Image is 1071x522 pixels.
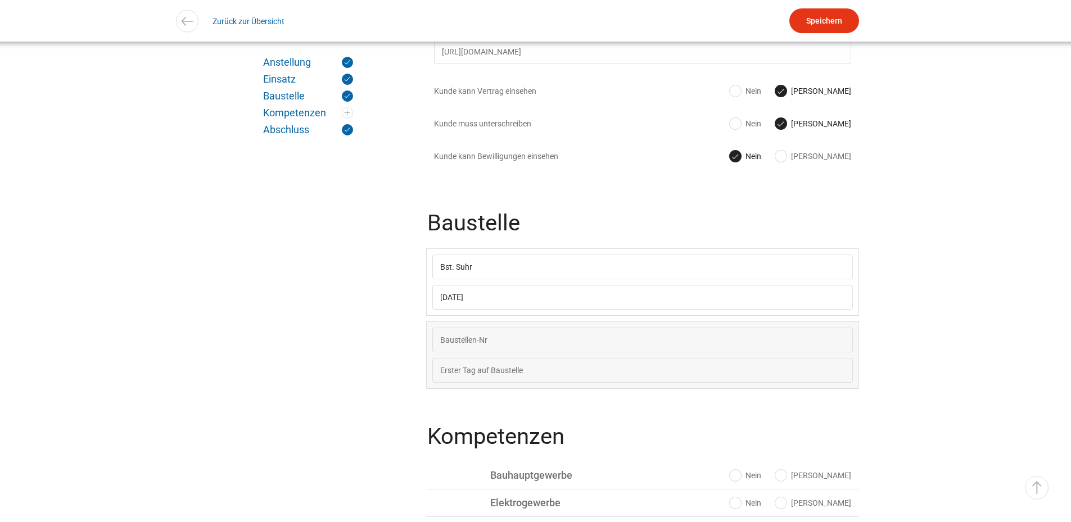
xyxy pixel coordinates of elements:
span: Kunde muss unterschreiben [434,118,572,129]
label: Nein [730,497,761,509]
span: Bauhauptgewerbe [490,470,628,480]
span: Kunde kann Bewilligungen einsehen [434,151,572,162]
img: icon-arrow-left.svg [179,13,195,29]
a: Baustelle [263,90,353,102]
label: Nein [730,85,761,97]
a: Abschluss [263,124,353,135]
a: ▵ Nach oben [1025,476,1049,500]
span: Kunde kann Vertrag einsehen [434,85,572,97]
label: Nein [730,151,761,162]
label: [PERSON_NAME] [775,118,851,129]
label: Nein [730,470,761,481]
legend: Baustelle [426,212,861,248]
input: Baustellen-Nr [432,255,853,279]
input: Speichern [789,8,859,33]
a: Einsatz [263,74,353,85]
a: Anstellung [263,57,353,68]
label: [PERSON_NAME] [775,470,851,481]
label: [PERSON_NAME] [775,85,851,97]
a: Kompetenzen [263,107,353,119]
legend: Kompetenzen [426,425,861,462]
input: Erster Tag auf Baustelle [432,285,853,310]
label: Nein [730,118,761,129]
input: Baustellen-Nr [432,328,853,352]
a: Zurück zur Übersicht [213,8,284,34]
label: [PERSON_NAME] [775,151,851,162]
span: Elektrogewerbe [490,497,628,508]
input: Erster Tag auf Baustelle [432,358,853,383]
label: [PERSON_NAME] [775,497,851,509]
